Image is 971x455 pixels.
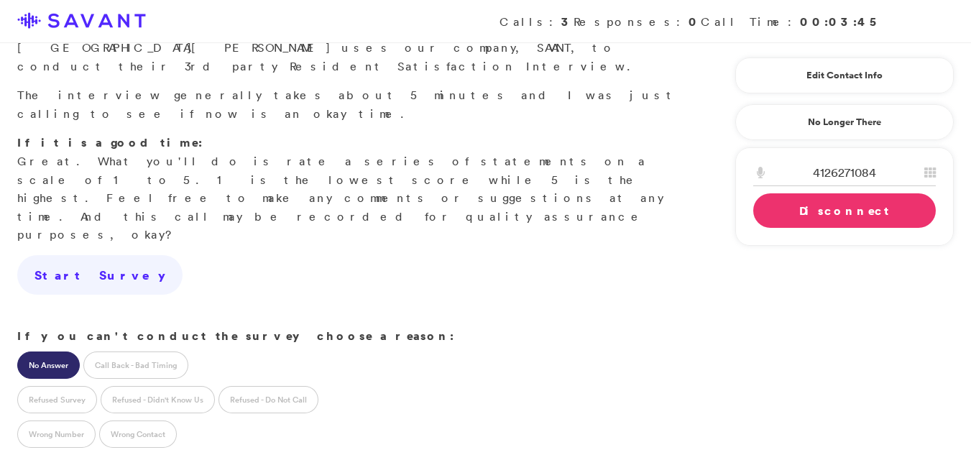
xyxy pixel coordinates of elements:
[17,255,183,295] a: Start Survey
[561,14,574,29] strong: 3
[753,193,936,228] a: Disconnect
[101,386,215,413] label: Refused - Didn't Know Us
[689,14,701,29] strong: 0
[17,134,681,244] p: Great. What you'll do is rate a series of statements on a scale of 1 to 5. 1 is the lowest score ...
[17,351,80,379] label: No Answer
[83,351,188,379] label: Call Back - Bad Timing
[17,134,203,150] strong: If it is a good time:
[735,104,954,140] a: No Longer There
[218,386,318,413] label: Refused - Do Not Call
[17,328,454,344] strong: If you can't conduct the survey choose a reason:
[17,86,681,123] p: The interview generally takes about 5 minutes and I was just calling to see if now is an okay time.
[800,14,882,29] strong: 00:03:45
[17,386,97,413] label: Refused Survey
[753,64,936,87] a: Edit Contact Info
[99,420,177,448] label: Wrong Contact
[17,420,96,448] label: Wrong Number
